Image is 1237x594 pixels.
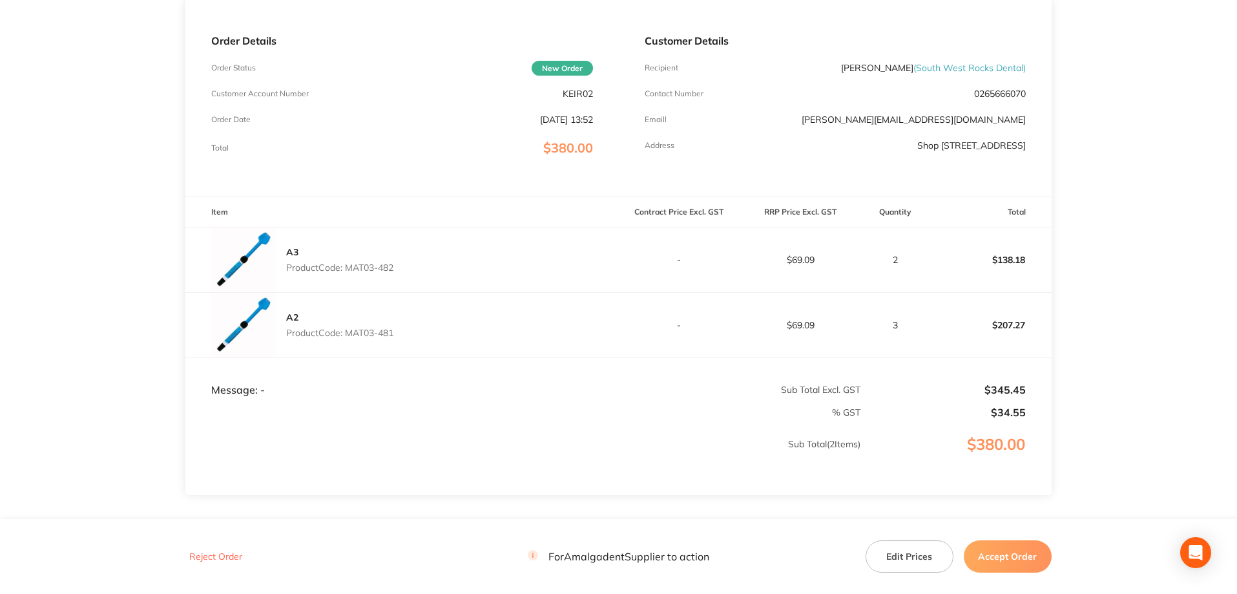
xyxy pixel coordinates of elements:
[543,140,593,156] span: $380.00
[740,320,860,330] p: $69.09
[861,197,930,228] th: Quantity
[619,320,740,330] p: -
[211,35,592,47] p: Order Details
[740,255,860,265] p: $69.09
[913,62,1026,74] span: ( South West Rocks Dental )
[917,140,1026,151] p: Shop [STREET_ADDRESS]
[862,320,930,330] p: 3
[645,35,1026,47] p: Customer Details
[841,63,1026,73] p: [PERSON_NAME]
[211,115,251,124] p: Order Date
[286,328,393,338] p: Product Code: MAT03-481
[619,255,740,265] p: -
[862,436,1051,480] p: $380.00
[931,244,1051,275] p: $138.18
[211,293,276,357] img: bmpzMTBnMw
[185,197,618,228] th: Item
[645,141,674,150] p: Address
[532,61,593,76] span: New Order
[211,89,309,98] p: Customer Account Number
[185,551,246,563] button: Reject Order
[645,63,678,72] p: Recipient
[186,407,860,418] p: % GST
[563,89,593,99] p: KEIR02
[185,357,618,396] td: Message: -
[619,385,860,395] p: Sub Total Excl. GST
[286,262,393,273] p: Product Code: MAT03-482
[974,89,1026,99] p: 0265666070
[740,197,861,228] th: RRP Price Excl. GST
[211,228,276,292] img: aXJ4bWlsZA
[286,312,298,323] a: A2
[802,114,1026,125] a: [PERSON_NAME][EMAIL_ADDRESS][DOMAIN_NAME]
[862,255,930,265] p: 2
[964,540,1052,573] button: Accept Order
[866,540,953,573] button: Edit Prices
[931,310,1051,341] p: $207.27
[862,384,1026,396] p: $345.45
[645,89,703,98] p: Contact Number
[528,551,709,563] p: For Amalgadent Supplier to action
[211,143,229,153] p: Total
[1180,537,1211,568] div: Open Intercom Messenger
[286,246,298,258] a: A3
[619,197,740,228] th: Contract Price Excl. GST
[862,407,1026,418] p: $34.55
[186,439,860,475] p: Sub Total ( 2 Items)
[645,115,667,124] p: Emaill
[930,197,1052,228] th: Total
[211,63,256,72] p: Order Status
[540,114,593,125] p: [DATE] 13:52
